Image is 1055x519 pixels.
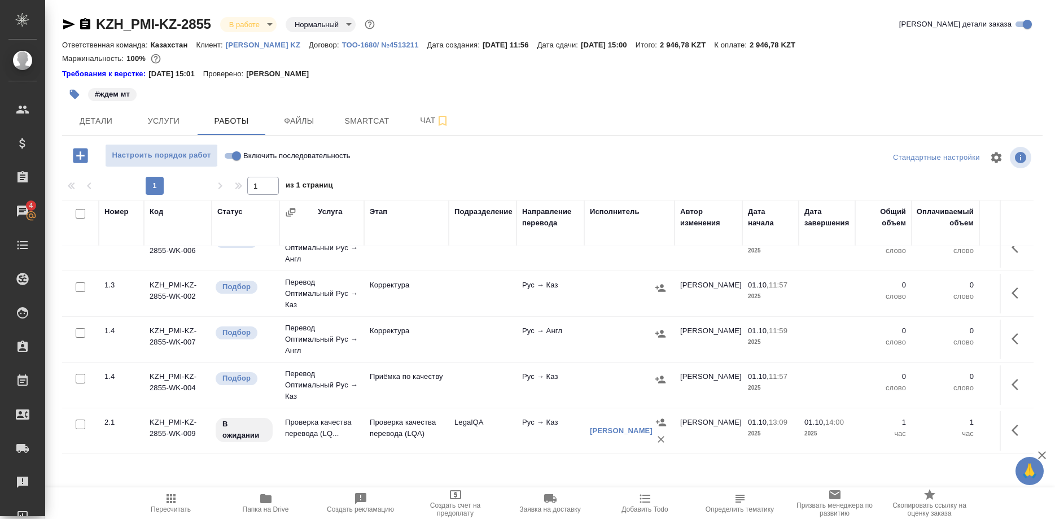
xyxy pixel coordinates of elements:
[985,291,1030,302] p: KZT
[917,337,974,348] p: слово
[62,18,76,31] button: Скопировать ссылку для ЯМессенджера
[748,245,793,256] p: 2025
[279,271,364,316] td: Перевод Оптимальный Рус → Каз
[861,280,906,291] p: 0
[985,245,1030,256] p: KZT
[748,382,793,394] p: 2025
[340,114,394,128] span: Smartcat
[680,206,737,229] div: Автор изменения
[144,228,212,268] td: KZH_PMI-KZ-2855-WK-006
[590,426,653,435] a: [PERSON_NAME]
[985,337,1030,348] p: KZT
[137,114,191,128] span: Услуги
[62,68,148,80] a: Требования к верстке:
[748,291,793,302] p: 2025
[804,428,850,439] p: 2025
[750,41,804,49] p: 2 946,78 KZT
[653,414,669,431] button: Назначить
[279,225,364,271] td: Перевод Оптимальный Рус → Англ
[111,149,212,162] span: Настроить порядок работ
[516,228,584,268] td: Рус → Англ
[537,41,581,49] p: Дата сдачи:
[917,417,974,428] p: 1
[226,40,309,49] a: [PERSON_NAME] KZ
[748,206,793,229] div: Дата начала
[861,206,906,229] div: Общий объем
[653,431,669,448] button: Удалить
[1005,280,1032,307] button: Здесь прячутся важные кнопки
[144,320,212,359] td: KZH_PMI-KZ-2855-WK-007
[522,206,579,229] div: Направление перевода
[370,280,443,291] p: Корректура
[899,19,1012,30] span: [PERSON_NAME] детали заказа
[804,206,850,229] div: Дата завершения
[104,417,138,428] div: 2.1
[309,41,342,49] p: Договор:
[636,41,660,49] p: Итого:
[1005,371,1032,398] button: Здесь прячутся важные кнопки
[652,325,669,342] button: Назначить
[804,418,825,426] p: 01.10,
[342,41,427,49] p: ТОО-1680/ №4513211
[1005,234,1032,261] button: Здесь прячутся важные кнопки
[427,41,483,49] p: Дата создания:
[408,114,462,128] span: Чат
[516,320,584,359] td: Рус → Англ
[1005,417,1032,444] button: Здесь прячутся важные кнопки
[483,41,537,49] p: [DATE] 11:56
[62,82,87,107] button: Добавить тэг
[769,372,787,381] p: 11:57
[748,281,769,289] p: 01.10,
[204,114,259,128] span: Работы
[917,382,974,394] p: слово
[1020,459,1039,483] span: 🙏
[22,200,40,211] span: 4
[279,363,364,408] td: Перевод Оптимальный Рус → Каз
[286,17,356,32] div: В работе
[917,280,974,291] p: 0
[861,428,906,439] p: час
[285,207,296,218] button: Сгруппировать
[148,68,203,80] p: [DATE] 15:01
[861,291,906,302] p: слово
[246,68,317,80] p: [PERSON_NAME]
[362,17,377,32] button: Доп статусы указывают на важность/срочность заказа
[222,281,251,293] p: Подбор
[214,280,274,295] div: Можно подбирать исполнителей
[748,326,769,335] p: 01.10,
[65,144,96,167] button: Добавить работу
[917,245,974,256] p: слово
[62,68,148,80] div: Нажми, чтобы открыть папку с инструкцией
[436,114,449,128] svg: Подписаться
[220,17,277,32] div: В работе
[318,206,342,217] div: Услуга
[217,206,243,217] div: Статус
[516,365,584,405] td: Рус → Каз
[370,371,443,382] p: Приёмка по качеству
[748,428,793,439] p: 2025
[243,150,351,162] span: Включить последовательность
[214,417,274,443] div: Исполнитель назначен, приступать к работе пока рано
[985,325,1030,337] p: 0
[825,418,844,426] p: 14:00
[279,317,364,362] td: Перевод Оптимальный Рус → Англ
[214,325,274,341] div: Можно подбирать исполнителей
[861,371,906,382] p: 0
[370,417,443,439] p: Проверка качества перевода (LQA)
[286,178,333,195] span: из 1 страниц
[917,325,974,337] p: 0
[95,89,130,100] p: #ждем мт
[748,337,793,348] p: 2025
[148,51,163,66] button: 0.00 KZT;
[516,411,584,451] td: Рус → Каз
[126,54,148,63] p: 100%
[279,411,364,451] td: Проверка качества перевода (LQ...
[291,20,342,29] button: Нормальный
[104,325,138,337] div: 1.4
[104,206,129,217] div: Номер
[105,144,218,167] button: Настроить порядок работ
[581,41,636,49] p: [DATE] 15:00
[104,280,138,291] div: 1.3
[144,365,212,405] td: KZH_PMI-KZ-2855-WK-004
[226,20,263,29] button: В работе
